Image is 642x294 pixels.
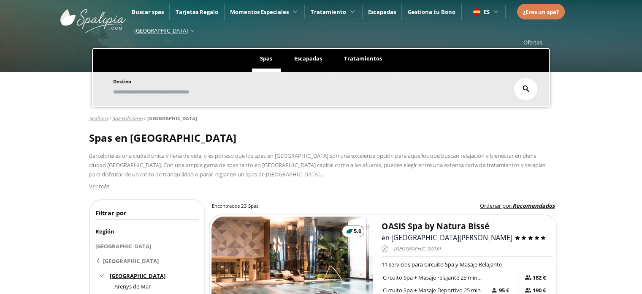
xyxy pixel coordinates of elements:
[523,7,559,16] a: ¿Eres un spa?
[383,286,481,294] span: Circuito Spa + Masaje Deportivo 25 min
[110,272,165,280] span: [GEOGRAPHIC_DATA]
[132,8,164,16] a: Buscar spas
[383,274,601,281] span: Circuito Spa + Masaje relajante 25 min. + Desayuno | para 2 personas | ([DATE] - [DATE])
[95,242,199,251] p: [GEOGRAPHIC_DATA]
[512,202,555,209] span: Recomendados
[134,27,188,34] span: [GEOGRAPHIC_DATA]
[368,8,396,16] a: Escapadas
[89,182,109,190] span: Ver más
[408,8,455,16] a: Gestiona tu Bono
[114,283,151,290] a: Arenys de Mar
[147,115,197,121] a: [GEOGRAPHIC_DATA]
[480,202,511,209] span: Ordenar por
[480,202,555,210] label: :
[382,261,502,268] span: 11 servicios para Circuito Spa y Masaje Relajante
[95,228,114,235] span: Región
[176,8,218,16] a: Tarjetas Regalo
[89,131,236,145] span: Spas en [GEOGRAPHIC_DATA]
[321,170,323,178] span: ..
[113,78,131,85] span: Destino
[60,1,126,33] img: ImgLogoSpalopia.BvClDcEz.svg
[523,8,559,16] span: ¿Eres un spa?
[95,253,199,268] a: [GEOGRAPHIC_DATA]
[144,115,146,122] span: /
[112,115,143,121] a: spa balneario
[109,115,111,122] span: /
[89,115,108,121] a: Spalopia
[531,273,546,282] span: 182 €
[89,152,545,178] span: Barcelona es una ciudad única y llena de vida, y es por eso que los spas en [GEOGRAPHIC_DATA] son...
[382,233,512,242] span: en [GEOGRAPHIC_DATA][PERSON_NAME]
[523,38,542,46] a: Ofertas
[354,227,361,236] span: 5.0
[260,55,272,62] span: Spas
[95,209,127,217] span: Filtrar por
[342,225,364,237] button: 5.0
[294,55,322,62] span: Escapadas
[103,255,159,267] div: [GEOGRAPHIC_DATA]
[344,55,382,62] span: Tratamientos
[212,203,258,209] h2: Encontrados 23 Spas
[89,181,109,191] button: Ver más
[382,221,553,232] h2: OASIS Spa by Natura Bissé
[394,244,441,254] span: [GEOGRAPHIC_DATA]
